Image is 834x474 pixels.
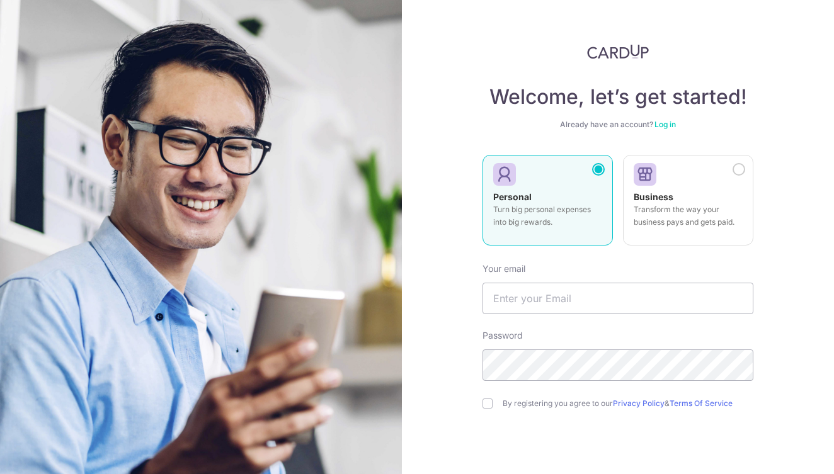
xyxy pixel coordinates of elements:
[493,191,532,202] strong: Personal
[483,84,753,110] h4: Welcome, let’s get started!
[623,155,753,253] a: Business Transform the way your business pays and gets paid.
[493,203,602,229] p: Turn big personal expenses into big rewards.
[613,398,665,408] a: Privacy Policy
[587,44,649,59] img: CardUp Logo
[634,203,743,229] p: Transform the way your business pays and gets paid.
[483,120,753,130] div: Already have an account?
[483,283,753,314] input: Enter your Email
[634,191,673,202] strong: Business
[670,398,733,408] a: Terms Of Service
[654,120,676,129] a: Log in
[483,329,523,342] label: Password
[483,262,525,275] label: Your email
[503,398,753,409] label: By registering you agree to our &
[483,155,613,253] a: Personal Turn big personal expenses into big rewards.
